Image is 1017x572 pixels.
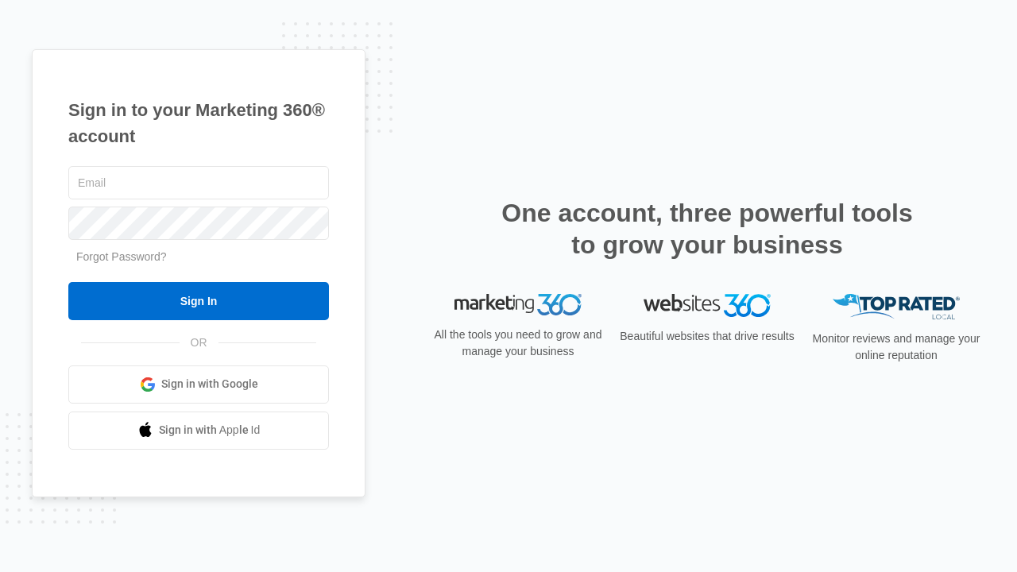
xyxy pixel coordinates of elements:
[68,166,329,199] input: Email
[180,334,218,351] span: OR
[618,328,796,345] p: Beautiful websites that drive results
[68,282,329,320] input: Sign In
[161,376,258,392] span: Sign in with Google
[68,412,329,450] a: Sign in with Apple Id
[644,294,771,317] img: Websites 360
[429,327,607,360] p: All the tools you need to grow and manage your business
[454,294,582,316] img: Marketing 360
[807,330,985,364] p: Monitor reviews and manage your online reputation
[497,197,918,261] h2: One account, three powerful tools to grow your business
[68,97,329,149] h1: Sign in to your Marketing 360® account
[76,250,167,263] a: Forgot Password?
[159,422,261,439] span: Sign in with Apple Id
[68,365,329,404] a: Sign in with Google
[833,294,960,320] img: Top Rated Local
